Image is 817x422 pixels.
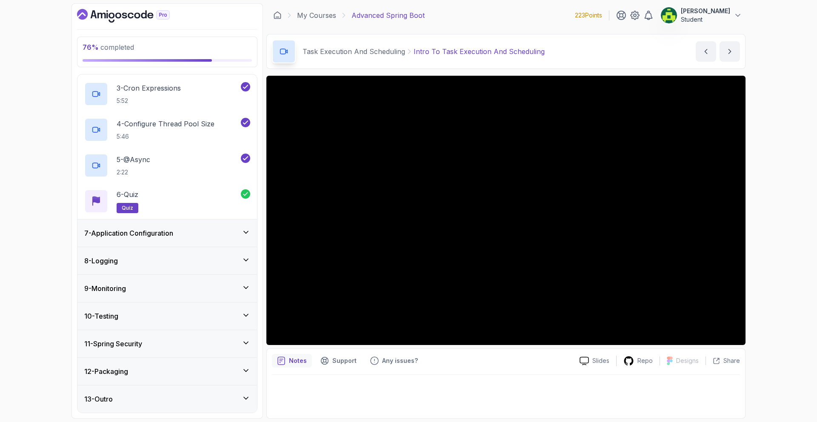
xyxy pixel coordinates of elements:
img: user profile image [661,7,677,23]
p: 6 - Quiz [117,189,138,200]
h3: 7 - Application Configuration [84,228,173,238]
h3: 8 - Logging [84,256,118,266]
button: 13-Outro [77,385,257,413]
button: 8-Logging [77,247,257,274]
button: user profile image[PERSON_NAME]Student [660,7,742,24]
button: 4-Configure Thread Pool Size5:46 [84,118,250,142]
button: 7-Application Configuration [77,220,257,247]
button: Share [706,356,740,365]
p: Designs [676,356,699,365]
button: 11-Spring Security [77,330,257,357]
button: 3-Cron Expressions5:52 [84,82,250,106]
a: Slides [573,356,616,365]
a: My Courses [297,10,336,20]
h3: 13 - Outro [84,394,113,404]
iframe: 1 - Intro to Task Execution and Scheduling [266,76,746,345]
p: 3 - Cron Expressions [117,83,181,93]
button: 10-Testing [77,302,257,330]
p: Student [681,15,730,24]
span: completed [83,43,134,51]
p: [PERSON_NAME] [681,7,730,15]
button: notes button [272,354,312,368]
button: 5-@Async2:22 [84,154,250,177]
button: next content [720,41,740,62]
a: Dashboard [77,9,189,23]
p: 223 Points [575,11,602,20]
span: quiz [122,205,133,211]
p: Share [723,356,740,365]
h3: 11 - Spring Security [84,339,142,349]
p: Support [332,356,357,365]
button: Feedback button [365,354,423,368]
p: Slides [592,356,609,365]
a: Dashboard [273,11,282,20]
p: Repo [637,356,653,365]
p: 5 - @Async [117,154,150,165]
p: 4 - Configure Thread Pool Size [117,119,214,129]
h3: 10 - Testing [84,311,118,321]
p: 2:22 [117,168,150,177]
button: Support button [315,354,362,368]
span: 76 % [83,43,99,51]
p: Notes [289,356,307,365]
p: 5:46 [117,132,214,141]
p: Any issues? [382,356,418,365]
h3: 12 - Packaging [84,366,128,376]
button: 9-Monitoring [77,275,257,302]
button: 12-Packaging [77,358,257,385]
p: Task Execution And Scheduling [303,46,405,57]
button: previous content [696,41,716,62]
button: 6-Quizquiz [84,189,250,213]
a: Repo [617,356,660,366]
p: Intro To Task Execution And Scheduling [414,46,545,57]
p: Advanced Spring Boot [351,10,425,20]
h3: 9 - Monitoring [84,283,126,294]
p: 5:52 [117,97,181,105]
